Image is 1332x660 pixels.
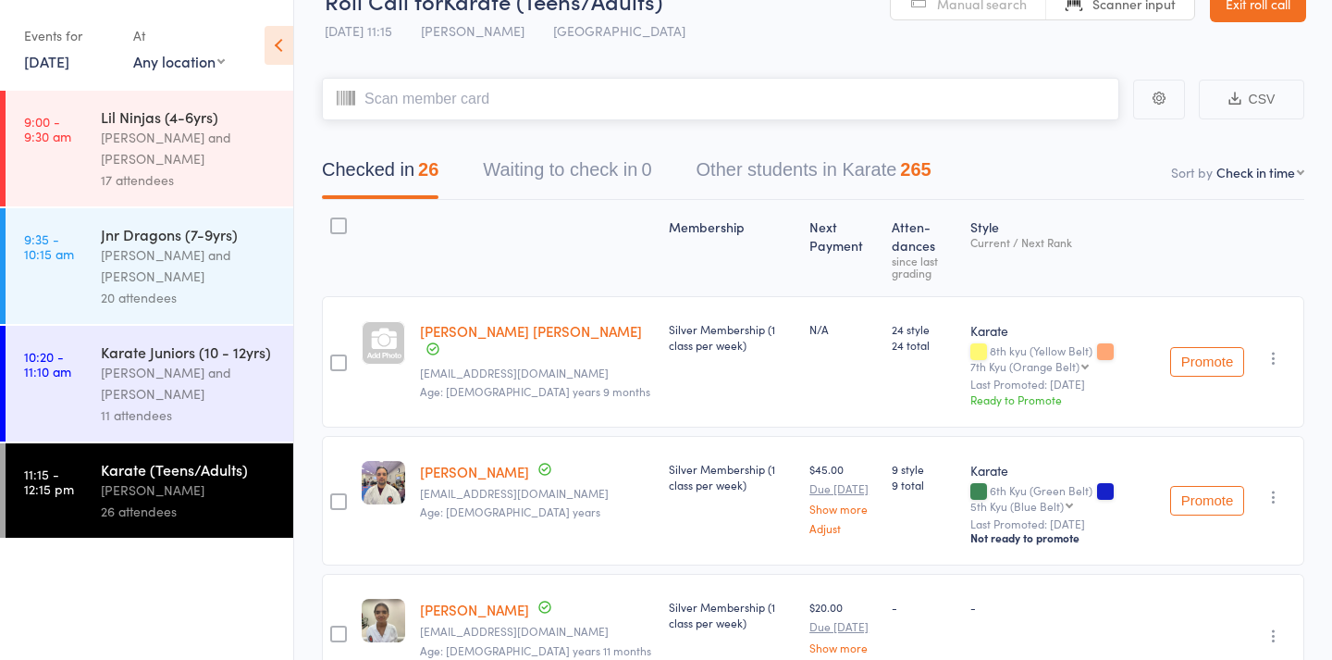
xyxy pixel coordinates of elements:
[809,482,877,495] small: Due [DATE]
[1171,163,1213,181] label: Sort by
[420,367,654,380] small: ravid76@live.com
[101,459,277,479] div: Karate (Teens/Adults)
[322,78,1119,120] input: Scan member card
[641,159,651,180] div: 0
[892,461,956,477] span: 9 style
[970,360,1079,372] div: 7th Kyu (Orange Belt)
[553,21,685,40] span: [GEOGRAPHIC_DATA]
[24,51,69,71] a: [DATE]
[24,467,74,496] time: 11:15 - 12:15 pm
[1216,163,1295,181] div: Check in time
[421,21,524,40] span: [PERSON_NAME]
[809,641,877,654] a: Show more
[325,21,392,40] span: [DATE] 11:15
[809,522,877,534] a: Adjust
[322,150,438,199] button: Checked in26
[669,461,795,492] div: Silver Membership (1 class per week)
[101,287,277,308] div: 20 attendees
[420,462,529,481] a: [PERSON_NAME]
[669,599,795,630] div: Silver Membership (1 class per week)
[362,461,405,504] img: image1663463811.png
[362,599,405,642] img: image1733870032.png
[420,642,651,658] span: Age: [DEMOGRAPHIC_DATA] years 11 months
[970,236,1155,248] div: Current / Next Rank
[1170,347,1244,377] button: Promote
[884,208,963,288] div: Atten­dances
[101,405,277,426] div: 11 attendees
[133,20,225,51] div: At
[1170,486,1244,516] button: Promote
[892,255,956,279] div: since last grading
[420,504,600,519] span: Age: [DEMOGRAPHIC_DATA] years
[892,477,956,492] span: 9 total
[697,150,931,199] button: Other students in Karate265
[970,321,1155,340] div: Karate
[970,392,1155,407] div: Ready to Promote
[420,600,529,619] a: [PERSON_NAME]
[970,461,1155,479] div: Karate
[133,51,225,71] div: Any location
[420,321,642,341] a: [PERSON_NAME] [PERSON_NAME]
[970,378,1155,391] small: Last Promoted: [DATE]
[101,224,277,244] div: Jnr Dragons (7-9yrs)
[101,244,277,287] div: [PERSON_NAME] and [PERSON_NAME]
[101,501,277,522] div: 26 attendees
[101,169,277,191] div: 17 attendees
[809,620,877,633] small: Due [DATE]
[101,342,277,362] div: Karate Juniors (10 - 12yrs)
[6,443,293,538] a: 11:15 -12:15 pmKarate (Teens/Adults)[PERSON_NAME]26 attendees
[802,208,884,288] div: Next Payment
[24,20,115,51] div: Events for
[970,599,1155,615] div: -
[963,208,1163,288] div: Style
[101,362,277,405] div: [PERSON_NAME] and [PERSON_NAME]
[970,530,1155,545] div: Not ready to promote
[6,326,293,442] a: 10:20 -11:10 amKarate Juniors (10 - 12yrs)[PERSON_NAME] and [PERSON_NAME]11 attendees
[420,625,654,638] small: Mrkakar@gmail.com
[101,127,277,169] div: [PERSON_NAME] and [PERSON_NAME]
[892,599,956,615] div: -
[24,349,71,379] time: 10:20 - 11:10 am
[6,208,293,324] a: 9:35 -10:15 amJnr Dragons (7-9yrs)[PERSON_NAME] and [PERSON_NAME]20 attendees
[892,321,956,337] span: 24 style
[101,479,277,501] div: [PERSON_NAME]
[892,337,956,353] span: 24 total
[420,383,650,399] span: Age: [DEMOGRAPHIC_DATA] years 9 months
[809,321,877,337] div: N/A
[1199,80,1304,119] button: CSV
[809,461,877,534] div: $45.00
[24,231,74,261] time: 9:35 - 10:15 am
[809,503,877,515] a: Show more
[970,484,1155,512] div: 6th Kyu (Green Belt)
[101,106,277,127] div: Lil Ninjas (4-6yrs)
[970,344,1155,372] div: 8th kyu (Yellow Belt)
[970,517,1155,530] small: Last Promoted: [DATE]
[970,500,1064,512] div: 5th Kyu (Blue Belt)
[900,159,931,180] div: 265
[418,159,438,180] div: 26
[661,208,802,288] div: Membership
[24,114,71,143] time: 9:00 - 9:30 am
[483,150,651,199] button: Waiting to check in0
[6,91,293,206] a: 9:00 -9:30 amLil Ninjas (4-6yrs)[PERSON_NAME] and [PERSON_NAME]17 attendees
[669,321,795,353] div: Silver Membership (1 class per week)
[420,487,654,500] small: sandeepskumar22@gmail.com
